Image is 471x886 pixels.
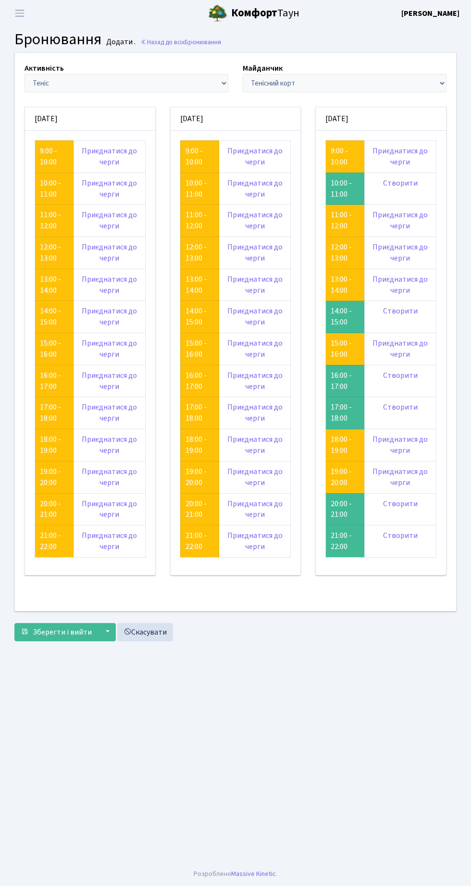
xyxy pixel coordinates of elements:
[14,623,98,641] button: Зберегти і вийти
[40,402,61,424] a: 17:00 - 18:00
[186,306,207,327] a: 14:00 - 15:00
[104,37,136,47] small: Додати .
[140,37,221,47] a: Назад до всіхБронювання
[82,466,137,488] a: Приєднатися до черги
[40,178,61,200] a: 10:00 - 11:00
[40,499,61,520] a: 20:00 - 21:00
[40,210,61,231] a: 11:00 - 12:00
[82,499,137,520] a: Приєднатися до черги
[331,466,352,488] a: 19:00 - 20:00
[383,499,418,509] a: Створити
[372,338,428,360] a: Приєднатися до черги
[40,434,61,456] a: 18:00 - 19:00
[383,402,418,412] a: Створити
[326,493,365,525] td: 20:00 - 21:00
[383,530,418,541] a: Створити
[186,530,207,552] a: 21:00 - 22:00
[231,869,276,879] a: Massive Kinetic
[326,525,365,558] td: 21:00 - 22:00
[227,146,283,167] a: Приєднатися до черги
[82,530,137,552] a: Приєднатися до черги
[331,242,352,263] a: 12:00 - 13:00
[186,178,207,200] a: 10:00 - 11:00
[372,146,428,167] a: Приєднатися до черги
[186,146,203,167] a: 9:00 - 10:00
[227,274,283,296] a: Приєднатися до черги
[331,338,352,360] a: 15:00 - 16:00
[383,306,418,316] a: Створити
[25,62,64,74] label: Активність
[401,8,459,19] a: [PERSON_NAME]
[227,210,283,231] a: Приєднатися до черги
[383,370,418,381] a: Створити
[227,242,283,263] a: Приєднатися до черги
[383,178,418,188] a: Створити
[40,306,61,327] a: 14:00 - 15:00
[186,242,207,263] a: 12:00 - 13:00
[40,146,57,167] a: 9:00 - 10:00
[40,370,61,392] a: 16:00 - 17:00
[227,466,283,488] a: Приєднатися до черги
[171,107,301,131] div: [DATE]
[40,530,61,552] a: 21:00 - 22:00
[326,365,365,397] td: 16:00 - 17:00
[82,434,137,456] a: Приєднатися до черги
[227,434,283,456] a: Приєднатися до черги
[82,402,137,424] a: Приєднатися до черги
[186,466,207,488] a: 19:00 - 20:00
[82,146,137,167] a: Приєднатися до черги
[227,306,283,327] a: Приєднатися до черги
[82,338,137,360] a: Приєднатися до черги
[40,274,61,296] a: 13:00 - 14:00
[231,5,277,21] b: Комфорт
[8,5,32,21] button: Переключити навігацію
[227,370,283,392] a: Приєднатися до черги
[186,499,207,520] a: 20:00 - 21:00
[231,5,299,22] span: Таун
[82,242,137,263] a: Приєднатися до черги
[331,210,352,231] a: 11:00 - 12:00
[117,623,173,641] a: Скасувати
[82,178,137,200] a: Приєднатися до черги
[331,146,348,167] a: 9:00 - 10:00
[40,466,61,488] a: 19:00 - 20:00
[186,434,207,456] a: 18:00 - 19:00
[186,402,207,424] a: 17:00 - 18:00
[331,274,352,296] a: 13:00 - 14:00
[326,173,365,205] td: 10:00 - 11:00
[331,434,352,456] a: 18:00 - 19:00
[372,210,428,231] a: Приєднатися до черги
[227,402,283,424] a: Приєднатися до черги
[372,242,428,263] a: Приєднатися до черги
[227,338,283,360] a: Приєднатися до черги
[372,434,428,456] a: Приєднатися до черги
[243,62,283,74] label: Майданчик
[372,274,428,296] a: Приєднатися до черги
[372,466,428,488] a: Приєднатися до черги
[40,242,61,263] a: 12:00 - 13:00
[186,210,207,231] a: 11:00 - 12:00
[186,274,207,296] a: 13:00 - 14:00
[227,530,283,552] a: Приєднатися до черги
[208,4,227,23] img: logo.png
[326,301,365,333] td: 14:00 - 15:00
[227,178,283,200] a: Приєднатися до черги
[326,397,365,429] td: 17:00 - 18:00
[316,107,446,131] div: [DATE]
[25,107,155,131] div: [DATE]
[33,627,92,637] span: Зберегти і вийти
[227,499,283,520] a: Приєднатися до черги
[82,210,137,231] a: Приєднатися до черги
[82,274,137,296] a: Приєднатися до черги
[186,370,207,392] a: 16:00 - 17:00
[82,370,137,392] a: Приєднатися до черги
[194,869,277,879] div: Розроблено .
[14,28,101,50] span: Бронювання
[40,338,61,360] a: 15:00 - 16:00
[82,306,137,327] a: Приєднатися до черги
[186,338,207,360] a: 15:00 - 16:00
[185,37,221,47] span: Бронювання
